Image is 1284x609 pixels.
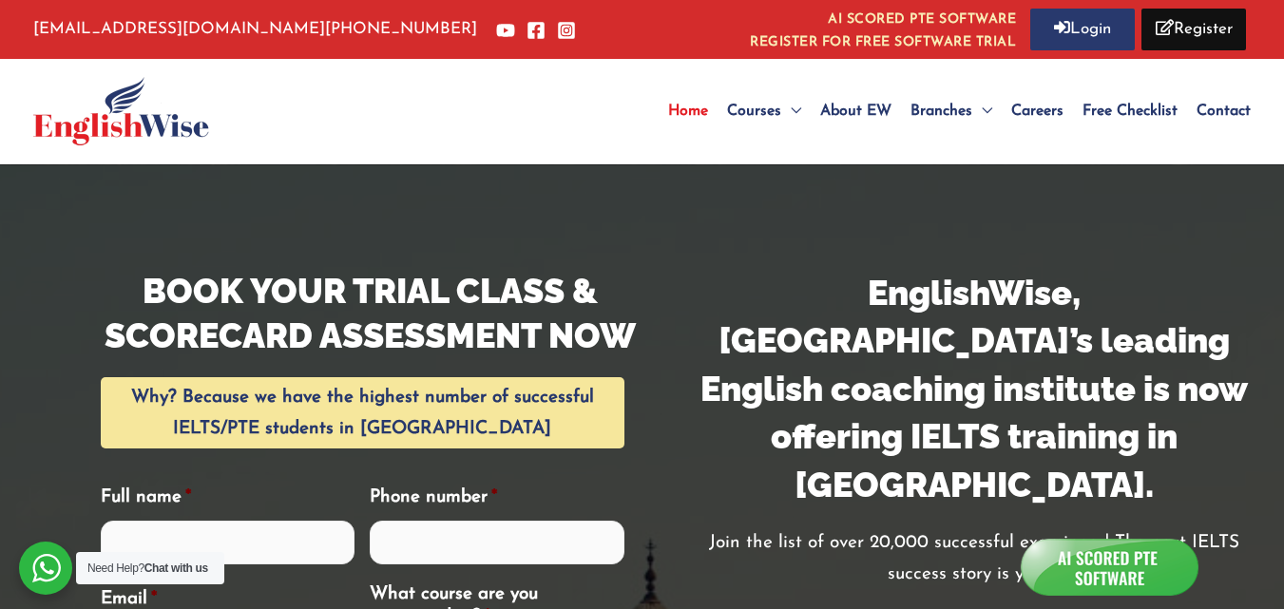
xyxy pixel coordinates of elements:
span: Courses [727,104,781,119]
a: Home [659,68,718,154]
strong: Chat with us [144,561,208,575]
a: Register [1141,9,1246,50]
span: About EW [820,104,891,119]
a: Branches [901,68,1002,154]
nav: Site Navigation [659,68,1251,154]
i: AI SCORED PTE SOFTWARE [750,9,1016,31]
a: Contact [1187,68,1251,154]
span: Branches [910,104,972,119]
p: [PHONE_NUMBER] [33,15,477,44]
mark: Why? Because we have the highest number of successful IELTS/PTE students in [GEOGRAPHIC_DATA] [101,377,625,449]
label: Full name [101,486,191,510]
a: About EW [811,68,901,154]
span: Careers [1011,104,1064,119]
a: Facebook [527,21,546,40]
a: Instagram [557,21,576,40]
span: Home [668,104,708,119]
img: icon_a.png [1020,539,1198,596]
span: Join the list of over 20,000 successful examinees! The next IELTS success story is yours! [709,534,1239,583]
b: EnglishWise, [GEOGRAPHIC_DATA]’s leading English coaching institute is now offering IELTS trainin... [700,273,1248,504]
span: Contact [1197,104,1251,119]
a: Free Checklist [1073,68,1187,154]
a: AI SCORED PTE SOFTWAREREGISTER FOR FREE SOFTWARE TRIAL [750,9,1016,49]
a: Login [1030,9,1135,50]
h1: Book Your Trial Class & Scorecard Assessment Now [101,269,641,358]
span: Need Help? [87,561,208,575]
a: Courses [718,68,811,154]
label: Phone number [370,486,497,510]
a: [EMAIL_ADDRESS][DOMAIN_NAME] [33,21,325,37]
span: Free Checklist [1083,104,1178,119]
a: YouTube [496,21,515,40]
a: Careers [1002,68,1073,154]
img: English Wise [33,77,209,145]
